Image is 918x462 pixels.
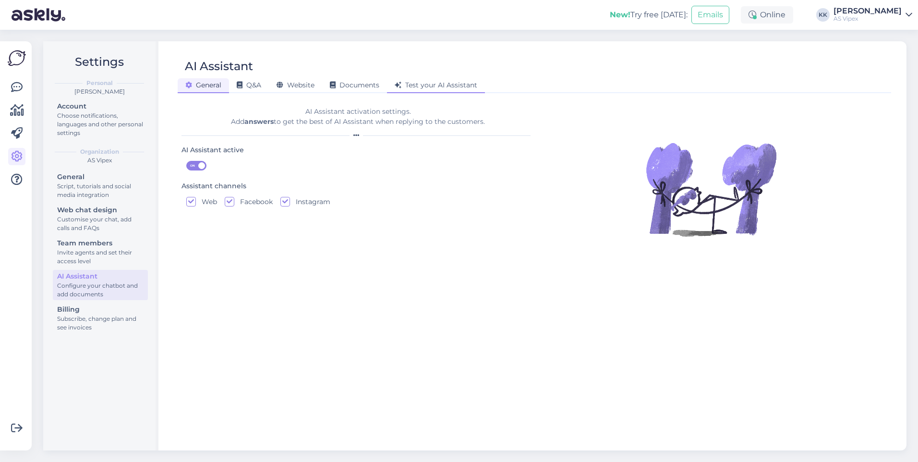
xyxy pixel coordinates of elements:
label: Web [196,197,217,207]
span: General [185,81,221,89]
div: Billing [57,304,144,315]
div: AI Assistant [185,57,253,75]
span: Test your AI Assistant [395,81,477,89]
div: AS Vipex [833,15,902,23]
div: Subscribe, change plan and see invoices [57,315,144,332]
div: Script, tutorials and social media integration [57,182,144,199]
a: GeneralScript, tutorials and social media integration [53,170,148,201]
span: Documents [330,81,379,89]
div: Customise your chat, add calls and FAQs [57,215,144,232]
div: Try free [DATE]: [610,9,688,21]
div: AI Assistant activation settings. Add to get the best of AI Assistant when replying to the custom... [181,107,534,127]
a: AI AssistantConfigure your chatbot and add documents [53,270,148,300]
img: Askly Logo [8,49,26,67]
div: AI Assistant [57,271,144,281]
button: Emails [691,6,729,24]
div: Configure your chatbot and add documents [57,281,144,299]
a: Web chat designCustomise your chat, add calls and FAQs [53,204,148,234]
div: Invite agents and set their access level [57,248,144,266]
div: AI Assistant active [181,145,244,156]
span: Q&A [237,81,261,89]
div: KK [816,8,830,22]
div: Team members [57,238,144,248]
div: General [57,172,144,182]
div: [PERSON_NAME] [833,7,902,15]
div: AS Vipex [51,156,148,165]
b: New! [610,10,630,19]
span: ON [187,161,198,170]
a: BillingSubscribe, change plan and see invoices [53,303,148,333]
b: Organization [80,147,119,156]
h2: Settings [51,53,148,71]
div: Assistant channels [181,181,246,192]
div: [PERSON_NAME] [51,87,148,96]
div: Web chat design [57,205,144,215]
a: Team membersInvite agents and set their access level [53,237,148,267]
label: Facebook [234,197,273,207]
span: Website [277,81,314,89]
a: [PERSON_NAME]AS Vipex [833,7,912,23]
b: answers [244,117,274,126]
b: Personal [86,79,113,87]
div: Account [57,101,144,111]
div: Choose notifications, languages and other personal settings [57,111,144,137]
img: Illustration [644,122,778,256]
div: Online [741,6,793,24]
label: Instagram [290,197,330,207]
a: AccountChoose notifications, languages and other personal settings [53,100,148,139]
